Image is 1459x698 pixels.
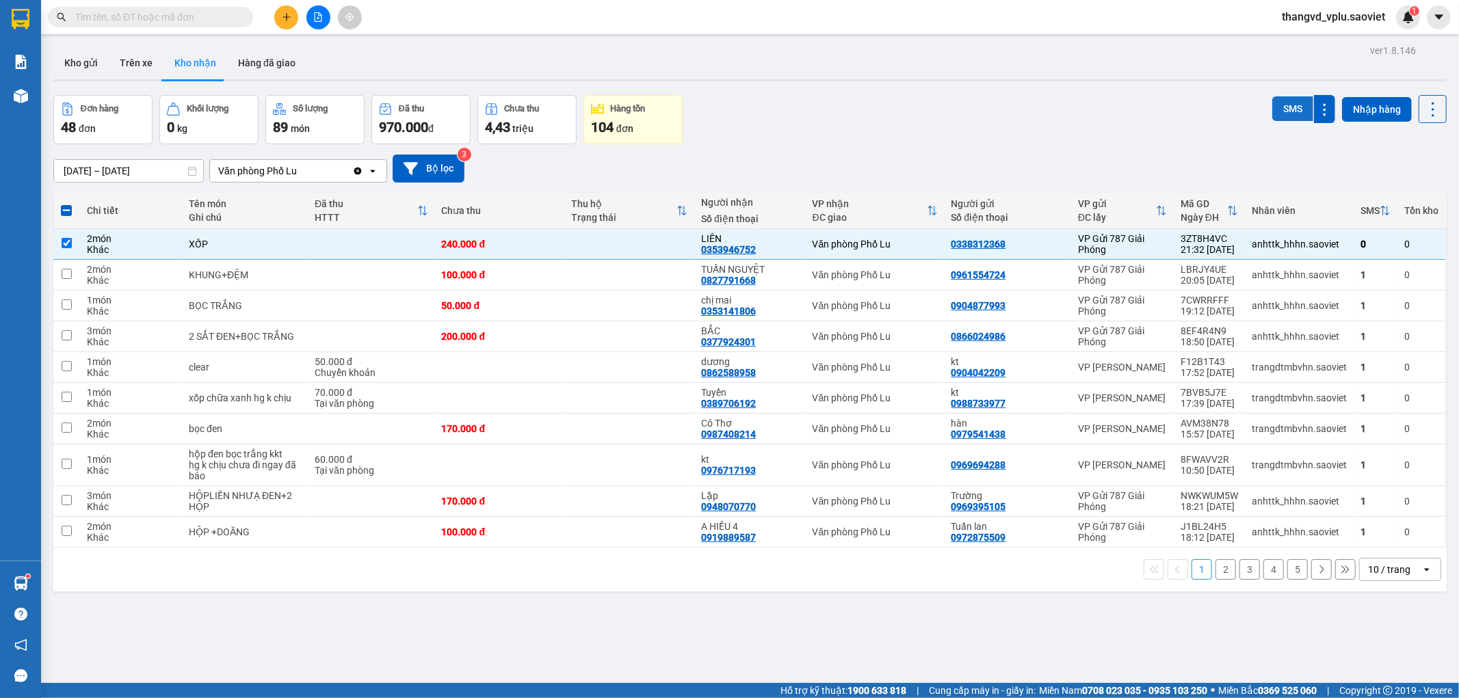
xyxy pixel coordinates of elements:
[308,193,434,229] th: Toggle SortBy
[701,336,756,347] div: 0377924301
[442,300,558,311] div: 50.000 đ
[701,532,756,543] div: 0919889587
[1181,454,1238,465] div: 8FWAVV2R
[1071,193,1174,229] th: Toggle SortBy
[1078,362,1167,373] div: VP [PERSON_NAME]
[1404,526,1438,537] div: 0
[611,104,646,113] div: Hàng tồn
[1383,686,1393,695] span: copyright
[917,683,919,698] span: |
[1361,526,1391,537] div: 1
[1404,496,1438,507] div: 0
[338,5,362,29] button: aim
[187,104,228,113] div: Khối lượng
[951,459,1006,470] div: 0969694288
[315,398,428,409] div: Tại văn phòng
[813,459,938,470] div: Văn phòng Phố Lu
[26,574,30,578] sup: 1
[951,212,1064,223] div: Số điện thoại
[951,398,1006,409] div: 0988733977
[701,429,756,440] div: 0987408214
[87,295,175,306] div: 1 món
[315,367,428,378] div: Chuyển khoản
[345,12,354,22] span: aim
[1181,275,1238,286] div: 20:05 [DATE]
[274,5,298,29] button: plus
[813,423,938,434] div: Văn phòng Phố Lu
[1263,559,1284,580] button: 4
[87,264,175,275] div: 2 món
[282,12,291,22] span: plus
[367,165,378,176] svg: open
[1181,295,1238,306] div: 7CWRRFFF
[1082,685,1207,696] strong: 0708 023 035 - 0935 103 250
[951,367,1006,378] div: 0904042209
[189,526,301,537] div: HỘP +DOĂNG
[701,398,756,409] div: 0389706192
[1361,392,1391,403] div: 1
[1404,239,1438,250] div: 0
[189,362,301,373] div: clear
[458,148,471,161] sup: 3
[847,685,906,696] strong: 1900 633 818
[87,205,175,216] div: Chi tiết
[1181,264,1238,275] div: LBRJY4UE
[701,295,799,306] div: chị mai
[163,46,227,79] button: Kho nhận
[1410,6,1419,16] sup: 1
[1412,6,1417,16] span: 1
[951,490,1064,501] div: Trường
[1181,233,1238,244] div: 3ZT8H4VC
[313,12,323,22] span: file-add
[273,119,288,135] span: 89
[1181,198,1227,209] div: Mã GD
[1404,269,1438,280] div: 0
[315,198,417,209] div: Đã thu
[1252,496,1347,507] div: anhttk_hhhn.saoviet
[315,465,428,476] div: Tại văn phòng
[1078,423,1167,434] div: VP [PERSON_NAME]
[951,269,1006,280] div: 0961554724
[189,198,301,209] div: Tên món
[1218,683,1317,698] span: Miền Bắc
[14,608,27,621] span: question-circle
[1181,418,1238,429] div: AVM38N78
[571,212,676,223] div: Trạng thái
[1404,300,1438,311] div: 0
[1181,356,1238,367] div: F12B1T43
[293,104,328,113] div: Số lượng
[1078,521,1167,543] div: VP Gửi 787 Giải Phóng
[1271,8,1396,25] span: thangvd_vplu.saoviet
[1181,367,1238,378] div: 17:52 [DATE]
[428,123,434,134] span: đ
[291,123,310,134] span: món
[477,95,577,144] button: Chưa thu4,43 triệu
[298,164,300,178] input: Selected Văn phòng Phố Lu.
[1370,43,1416,58] div: ver 1.8.146
[189,459,301,481] div: hg k chịu chưa đi ngay đã báo
[14,89,28,103] img: warehouse-icon
[701,306,756,317] div: 0353141806
[189,490,301,512] div: HỘPLIỀN NHƯẠ ĐEN+2 HỘP
[14,669,27,682] span: message
[159,95,259,144] button: Khối lượng0kg
[701,454,799,465] div: kt
[87,532,175,543] div: Khác
[701,465,756,476] div: 0976717193
[583,95,683,144] button: Hàng tồn104đơn
[14,55,28,69] img: solution-icon
[1361,331,1391,342] div: 1
[701,213,799,224] div: Số điện thoại
[87,325,175,336] div: 3 món
[14,576,28,591] img: warehouse-icon
[1252,239,1347,250] div: anhttk_hhhn.saoviet
[306,5,330,29] button: file-add
[87,336,175,347] div: Khác
[813,362,938,373] div: Văn phòng Phố Lu
[701,233,799,244] div: LIÊN
[1078,233,1167,255] div: VP Gửi 787 Giải Phóng
[1287,559,1308,580] button: 5
[442,423,558,434] div: 170.000 đ
[442,269,558,280] div: 100.000 đ
[813,300,938,311] div: Văn phòng Phố Lu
